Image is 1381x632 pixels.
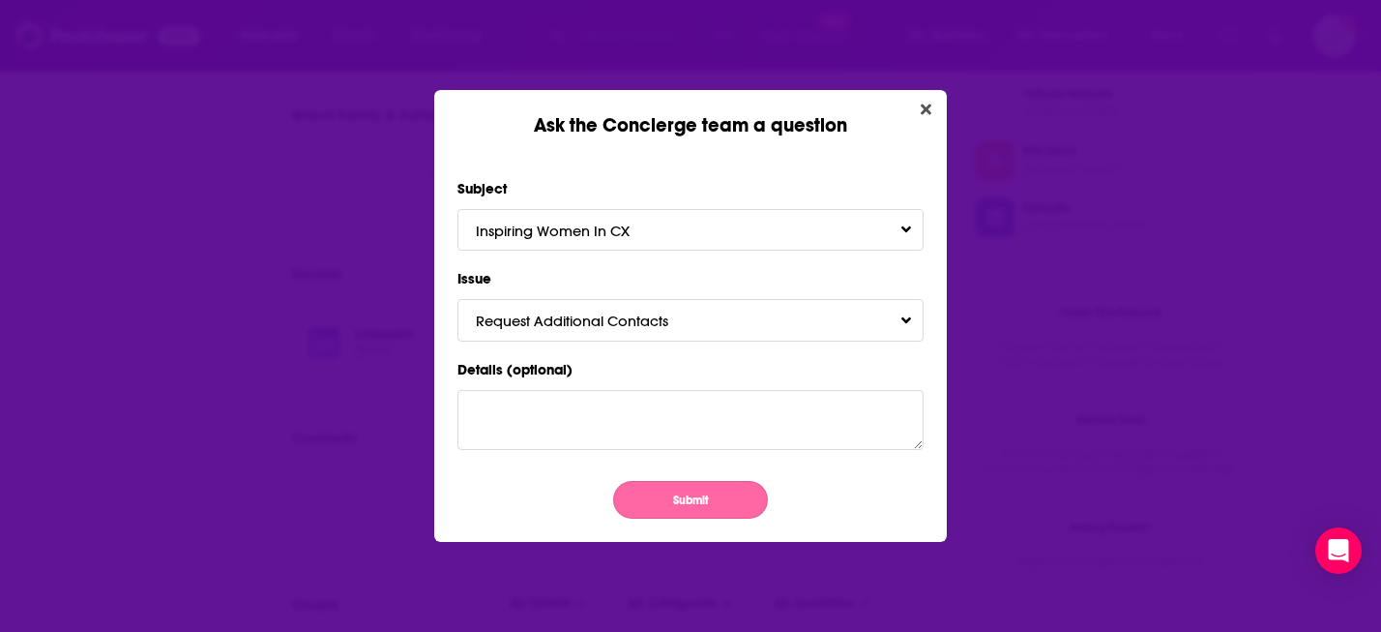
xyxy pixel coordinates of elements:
[457,209,924,251] button: Inspiring Women In CXToggle Pronoun Dropdown
[457,176,924,201] label: Subject
[476,312,707,330] span: Request Additional Contacts
[434,90,947,137] div: Ask the Concierge team a question
[476,222,668,240] span: Inspiring Women In CX
[457,357,924,382] label: Details (optional)
[913,98,939,122] button: Close
[1315,527,1362,574] div: Open Intercom Messenger
[457,266,924,291] label: Issue
[457,299,924,341] button: Request Additional ContactsToggle Pronoun Dropdown
[613,481,768,519] button: Submit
